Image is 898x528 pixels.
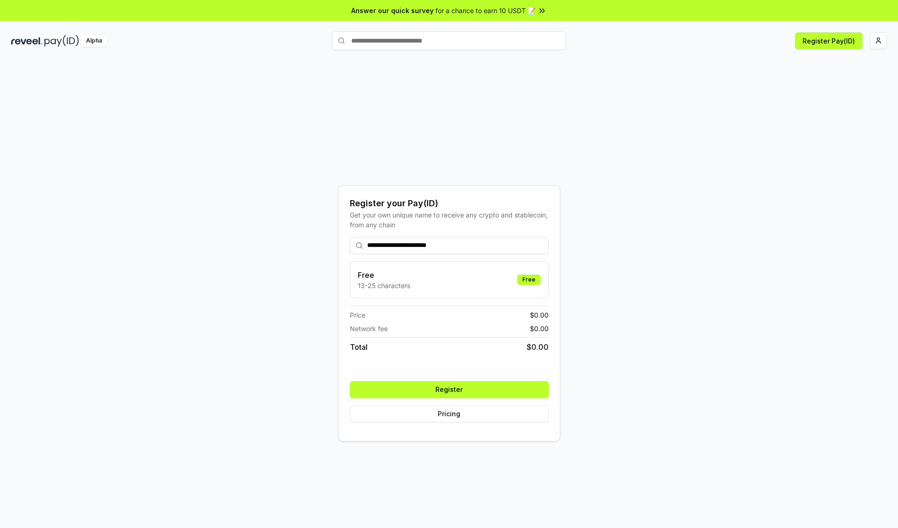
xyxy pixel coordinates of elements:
[530,324,549,333] span: $ 0.00
[530,310,549,320] span: $ 0.00
[350,210,549,230] div: Get your own unique name to receive any crypto and stablecoin, from any chain
[527,341,549,353] span: $ 0.00
[517,275,541,285] div: Free
[350,324,388,333] span: Network fee
[435,6,536,15] span: for a chance to earn 10 USDT 📝
[351,6,434,15] span: Answer our quick survey
[350,381,549,398] button: Register
[11,35,43,47] img: reveel_dark
[795,32,862,49] button: Register Pay(ID)
[350,341,368,353] span: Total
[44,35,79,47] img: pay_id
[350,405,549,422] button: Pricing
[350,310,365,320] span: Price
[358,281,410,290] p: 13-25 characters
[358,269,410,281] h3: Free
[81,35,107,47] div: Alpha
[350,197,549,210] div: Register your Pay(ID)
